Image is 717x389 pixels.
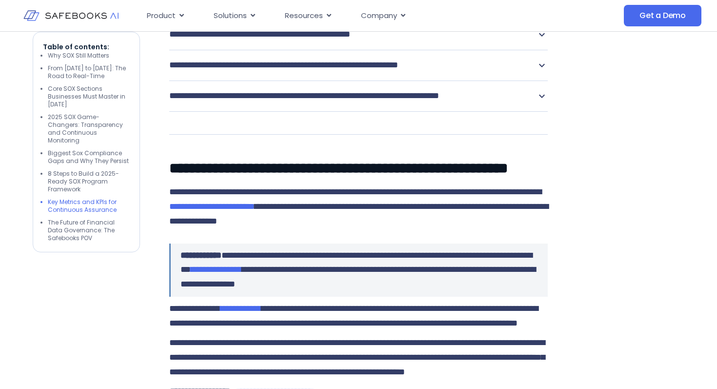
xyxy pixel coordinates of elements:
[48,113,130,144] li: 2025 SOX Game-Changers: Transparency and Continuous Monitoring
[48,149,130,164] li: Biggest Sox Compliance Gaps and Why They Persist
[361,10,397,21] span: Company
[48,64,130,80] li: From [DATE] to [DATE]: The Road to Real-Time
[48,84,130,108] li: Core SOX Sections Businesses Must Master in [DATE]
[285,10,323,21] span: Resources
[147,10,176,21] span: Product
[48,198,130,213] li: Key Metrics and KPIs for Continuous Assurance
[139,6,546,25] nav: Menu
[214,10,247,21] span: Solutions
[624,5,701,26] a: Get a Demo
[43,41,130,51] p: Table of contents:
[48,218,130,242] li: The Future of Financial Data Governance: The Safebooks POV
[48,51,130,59] li: Why SOX Still Matters
[48,169,130,193] li: 8 Steps to Build a 2025-Ready SOX Program Framework
[139,6,546,25] div: Menu Toggle
[639,11,686,20] span: Get a Demo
